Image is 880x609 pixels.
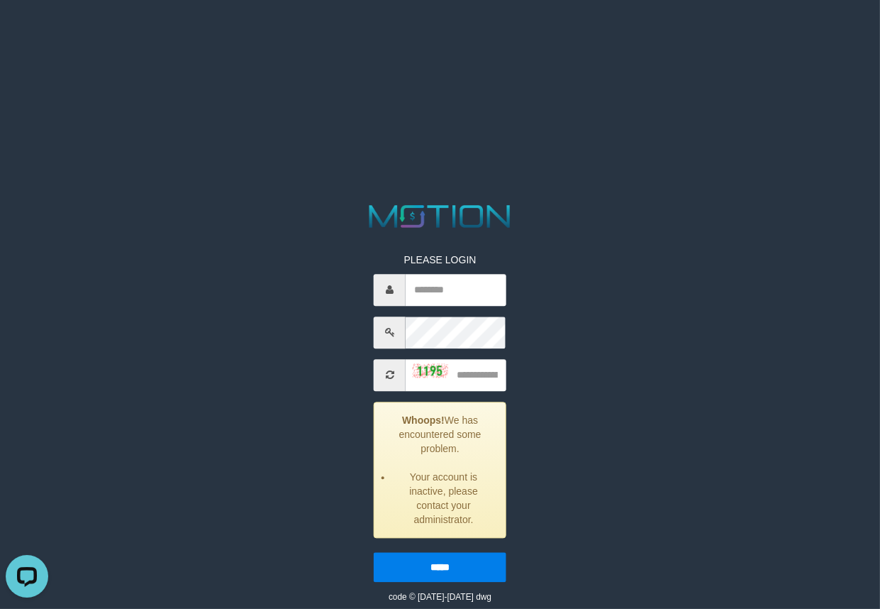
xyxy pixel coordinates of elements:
strong: Whoops! [402,415,445,426]
img: captcha [413,363,448,378]
div: We has encountered some problem. [374,402,506,538]
li: Your account is inactive, please contact your administrator. [392,470,495,527]
img: MOTION_logo.png [363,201,517,231]
p: PLEASE LOGIN [374,253,506,267]
button: Open LiveChat chat widget [6,6,48,48]
small: code © [DATE]-[DATE] dwg [389,592,491,602]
